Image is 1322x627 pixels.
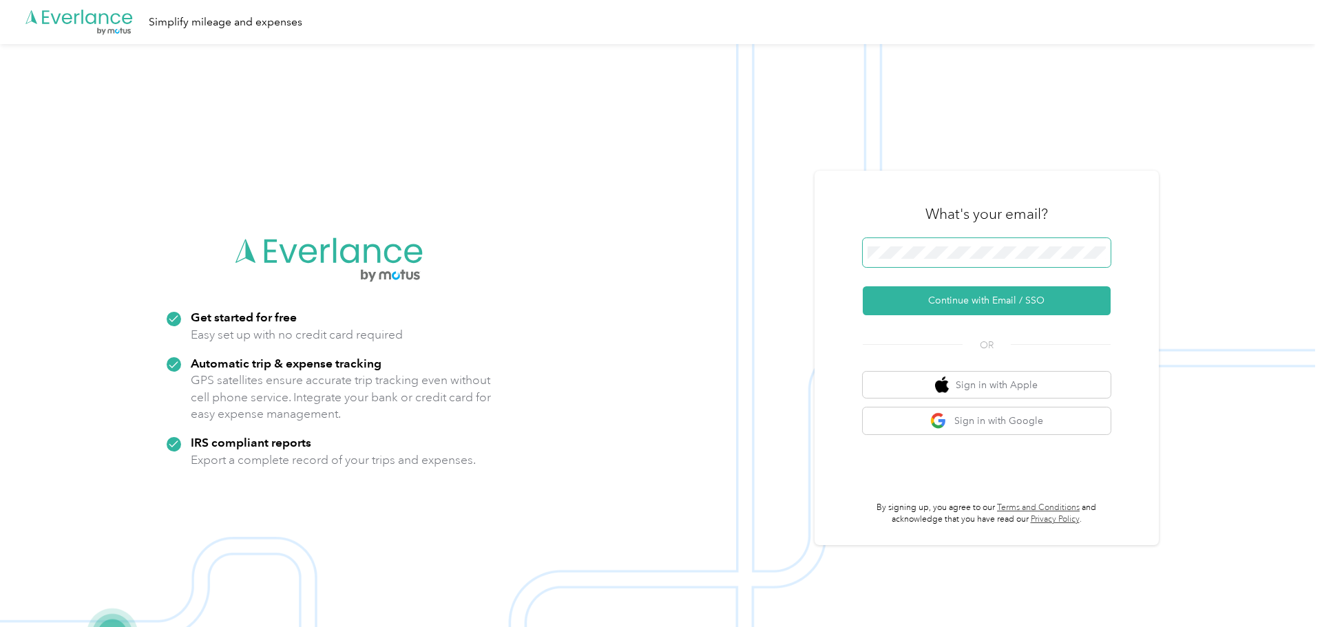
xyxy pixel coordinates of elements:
[997,502,1080,513] a: Terms and Conditions
[863,286,1111,315] button: Continue with Email / SSO
[1031,514,1080,524] a: Privacy Policy
[930,412,947,429] img: google logo
[191,326,403,343] p: Easy set up with no credit card required
[191,451,476,469] p: Export a complete record of your trips and expenses.
[191,372,492,423] p: GPS satellites ensure accurate trip tracking even without cell phone service. Integrate your bank...
[191,356,381,370] strong: Automatic trip & expense tracking
[925,204,1048,224] h3: What's your email?
[935,376,949,394] img: apple logo
[863,407,1111,434] button: google logoSign in with Google
[191,435,311,449] strong: IRS compliant reports
[963,338,1011,352] span: OR
[149,14,302,31] div: Simplify mileage and expenses
[191,310,297,324] strong: Get started for free
[863,502,1111,526] p: By signing up, you agree to our and acknowledge that you have read our .
[863,372,1111,398] button: apple logoSign in with Apple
